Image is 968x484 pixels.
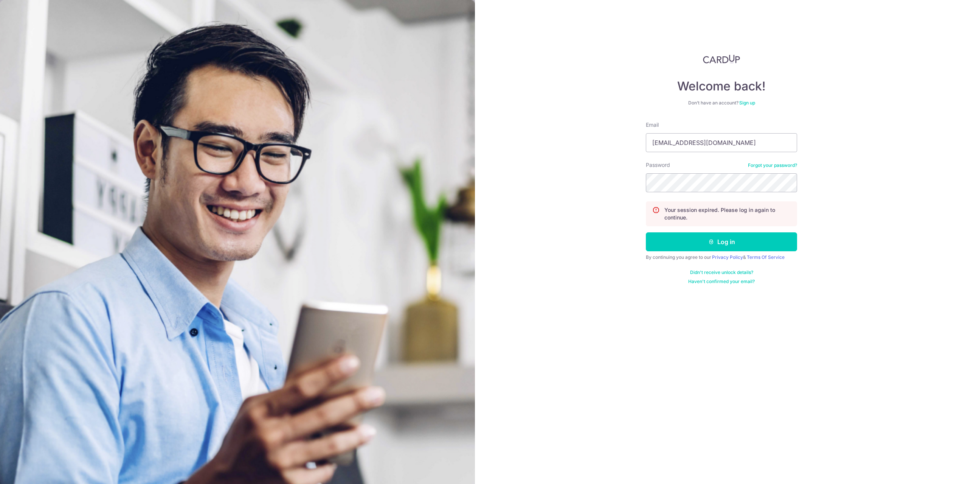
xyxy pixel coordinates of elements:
[646,232,797,251] button: Log in
[703,54,740,64] img: CardUp Logo
[739,100,755,106] a: Sign up
[748,162,797,168] a: Forgot your password?
[646,79,797,94] h4: Welcome back!
[646,161,670,169] label: Password
[646,121,659,129] label: Email
[646,133,797,152] input: Enter your Email
[646,100,797,106] div: Don’t have an account?
[712,254,743,260] a: Privacy Policy
[747,254,785,260] a: Terms Of Service
[688,279,755,285] a: Haven't confirmed your email?
[690,269,753,275] a: Didn't receive unlock details?
[646,254,797,260] div: By continuing you agree to our &
[664,206,791,221] p: Your session expired. Please log in again to continue.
